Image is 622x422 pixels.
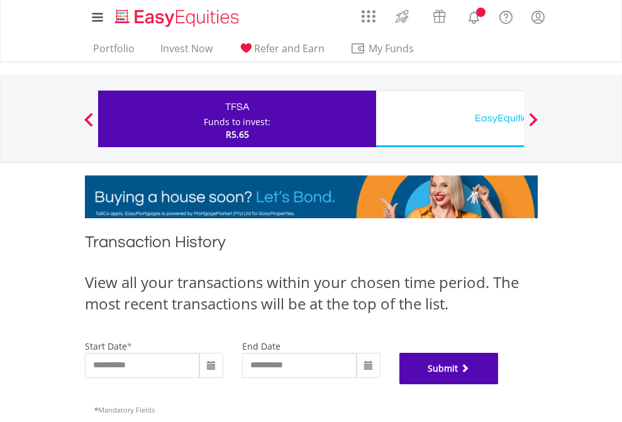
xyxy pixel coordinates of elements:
[94,405,155,414] span: Mandatory Fields
[362,9,375,23] img: grid-menu-icon.svg
[85,175,538,218] img: EasyMortage Promotion Banner
[242,340,280,352] label: end date
[233,42,330,62] a: Refer and Earn
[353,3,384,23] a: AppsGrid
[521,119,546,131] button: Next
[110,3,244,28] a: Home page
[421,3,458,26] a: Vouchers
[254,42,325,55] span: Refer and Earn
[458,3,490,28] a: Notifications
[155,42,218,62] a: Invest Now
[350,40,433,57] span: My Funds
[392,6,413,26] img: thrive-v2.svg
[106,98,369,116] div: TFSA
[490,3,522,28] a: FAQ's and Support
[85,340,127,352] label: start date
[399,353,499,384] button: Submit
[204,116,270,128] div: Funds to invest:
[85,272,538,315] div: View all your transactions within your chosen time period. The most recent transactions will be a...
[226,128,249,140] span: R5.65
[85,231,538,259] h1: Transaction History
[522,3,554,31] a: My Profile
[113,8,244,28] img: EasyEquities_Logo.png
[76,119,101,131] button: Previous
[429,6,450,26] img: vouchers-v2.svg
[88,42,140,62] a: Portfolio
